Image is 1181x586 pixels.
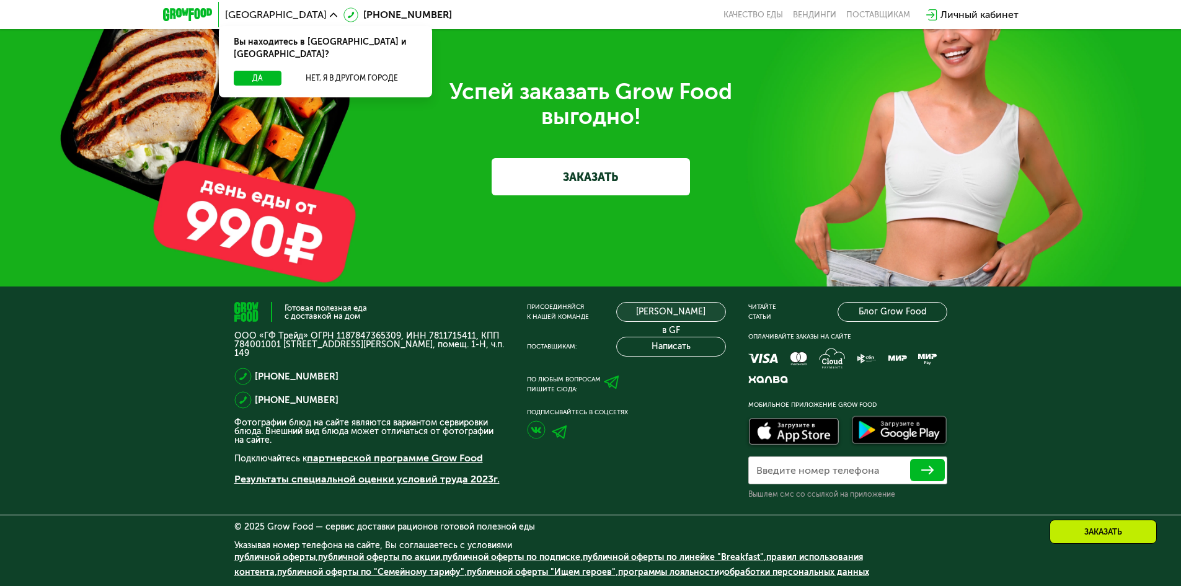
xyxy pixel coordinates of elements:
[286,71,417,86] button: Нет, я в другом городе
[234,523,947,531] div: © 2025 Grow Food — сервис доставки рационов готовой полезной еды
[343,7,452,22] a: [PHONE_NUMBER]
[277,567,464,577] a: публичной оферты по "Семейному тарифу"
[583,552,764,562] a: публичной оферты по линейке "Breakfast"
[527,302,589,322] div: Присоединяйся к нашей команде
[940,7,1019,22] div: Личный кабинет
[285,304,367,320] div: Готовая полезная еда с доставкой на дом
[1050,520,1157,544] div: Заказать
[219,26,432,71] div: Вы находитесь в [GEOGRAPHIC_DATA] и [GEOGRAPHIC_DATA]?
[255,393,338,407] a: [PHONE_NUMBER]
[748,332,947,342] div: Оплачивайте заказы на сайте
[307,452,483,464] a: партнерской программе Grow Food
[255,369,338,384] a: [PHONE_NUMBER]
[756,467,879,474] label: Введите номер телефона
[723,10,783,20] a: Качество еды
[234,451,505,466] p: Подключайтесь к
[616,337,726,357] button: Написать
[838,302,947,322] a: Блог Grow Food
[748,302,776,322] div: Читайте статьи
[527,342,577,352] div: Поставщикам:
[793,10,836,20] a: Вендинги
[244,79,938,129] div: Успей заказать Grow Food выгодно!
[234,541,947,586] div: Указывая номер телефона на сайте, Вы соглашаетесь с условиями
[234,552,316,562] a: публичной оферты
[234,473,500,485] a: Результаты специальной оценки условий труда 2023г.
[527,407,726,417] div: Подписывайтесь в соцсетях
[225,10,327,20] span: [GEOGRAPHIC_DATA]
[748,400,947,410] div: Мобильное приложение Grow Food
[748,489,947,499] div: Вышлем смс со ссылкой на приложение
[724,567,869,577] a: обработки персональных данных
[492,158,690,195] a: ЗАКАЗАТЬ
[849,414,950,450] img: Доступно в Google Play
[234,71,281,86] button: Да
[318,552,440,562] a: публичной оферты по акции
[234,332,505,358] p: ООО «ГФ Трейд» ОГРН 1187847365309, ИНН 7811715411, КПП 784001001 [STREET_ADDRESS][PERSON_NAME], п...
[234,552,869,577] span: , , , , , , , и
[618,567,719,577] a: программы лояльности
[234,419,505,445] p: Фотографии блюд на сайте являются вариантом сервировки блюда. Внешний вид блюда может отличаться ...
[527,375,601,394] div: По любым вопросам пишите сюда:
[443,552,580,562] a: публичной оферты по подписке
[846,10,910,20] div: поставщикам
[616,302,726,322] a: [PERSON_NAME] в GF
[467,567,616,577] a: публичной оферты "Ищем героев"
